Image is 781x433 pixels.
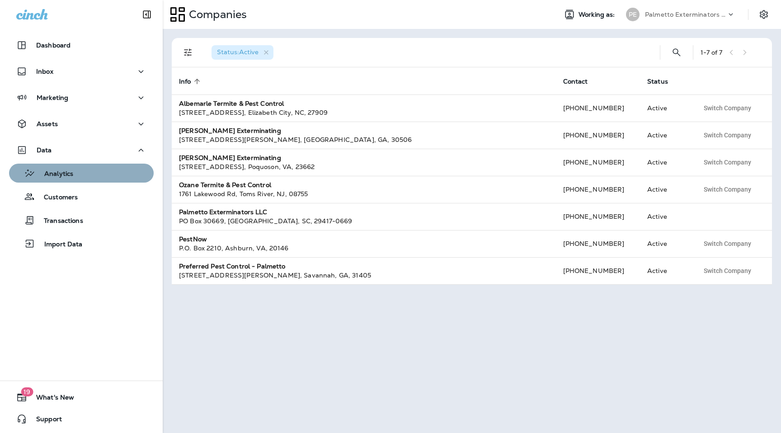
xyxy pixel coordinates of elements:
p: Inbox [36,68,53,75]
button: Transactions [9,211,154,230]
button: Data [9,141,154,159]
span: Switch Company [704,186,751,193]
span: Switch Company [704,132,751,138]
strong: [PERSON_NAME] Exterminating [179,127,281,135]
span: Switch Company [704,105,751,111]
p: Companies [185,8,247,21]
div: [STREET_ADDRESS] , Poquoson , VA , 23662 [179,162,549,171]
div: [STREET_ADDRESS][PERSON_NAME] , [GEOGRAPHIC_DATA] , GA , 30506 [179,135,549,144]
span: Switch Company [704,159,751,165]
span: Status [647,78,668,85]
strong: Ozane Termite & Pest Control [179,181,271,189]
p: Dashboard [36,42,71,49]
strong: Albemarle Termite & Pest Control [179,99,284,108]
button: Import Data [9,234,154,253]
p: Customers [35,193,78,202]
strong: [PERSON_NAME] Exterminating [179,154,281,162]
span: 19 [21,387,33,396]
div: 1761 Lakewood Rd , Toms River , NJ , 08755 [179,189,549,198]
button: Settings [756,6,772,23]
td: Active [640,203,692,230]
p: Assets [37,120,58,127]
div: PE [626,8,640,21]
td: [PHONE_NUMBER] [556,94,640,122]
span: What's New [27,394,74,405]
p: Marketing [37,94,68,101]
span: Info [179,77,203,85]
button: Switch Company [699,128,756,142]
span: Status : Active [217,48,259,56]
button: Inbox [9,62,154,80]
p: Transactions [35,217,83,226]
button: Assets [9,115,154,133]
p: Import Data [35,240,83,249]
button: Collapse Sidebar [134,5,160,24]
span: Switch Company [704,268,751,274]
button: Switch Company [699,264,756,278]
button: Switch Company [699,155,756,169]
td: [PHONE_NUMBER] [556,149,640,176]
div: [STREET_ADDRESS] , Elizabeth City , NC , 27909 [179,108,549,117]
button: Analytics [9,164,154,183]
td: [PHONE_NUMBER] [556,203,640,230]
td: [PHONE_NUMBER] [556,122,640,149]
td: Active [640,230,692,257]
span: Status [647,77,680,85]
div: P.O. Box 2210 , Ashburn , VA , 20146 [179,244,549,253]
button: Filters [179,43,197,61]
td: Active [640,149,692,176]
td: Active [640,122,692,149]
span: Info [179,78,191,85]
button: Dashboard [9,36,154,54]
td: [PHONE_NUMBER] [556,257,640,284]
td: Active [640,94,692,122]
span: Working as: [579,11,617,19]
span: Support [27,415,62,426]
strong: Palmetto Exterminators LLC [179,208,268,216]
td: [PHONE_NUMBER] [556,230,640,257]
td: [PHONE_NUMBER] [556,176,640,203]
button: Marketing [9,89,154,107]
span: Contact [563,78,588,85]
div: Status:Active [212,45,273,60]
button: Support [9,410,154,428]
p: Data [37,146,52,154]
div: 1 - 7 of 7 [701,49,722,56]
div: PO Box 30669 , [GEOGRAPHIC_DATA] , SC , 29417-0669 [179,216,549,226]
span: Switch Company [704,240,751,247]
button: Switch Company [699,183,756,196]
button: Switch Company [699,237,756,250]
td: Active [640,257,692,284]
button: Customers [9,187,154,206]
span: Contact [563,77,600,85]
button: Search Companies [668,43,686,61]
strong: Preferred Pest Control - Palmetto [179,262,286,270]
button: Switch Company [699,101,756,115]
p: Analytics [35,170,73,179]
button: 19What's New [9,388,154,406]
p: Palmetto Exterminators LLC [645,11,726,18]
div: [STREET_ADDRESS][PERSON_NAME] , Savannah , GA , 31405 [179,271,549,280]
td: Active [640,176,692,203]
strong: PestNow [179,235,207,243]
